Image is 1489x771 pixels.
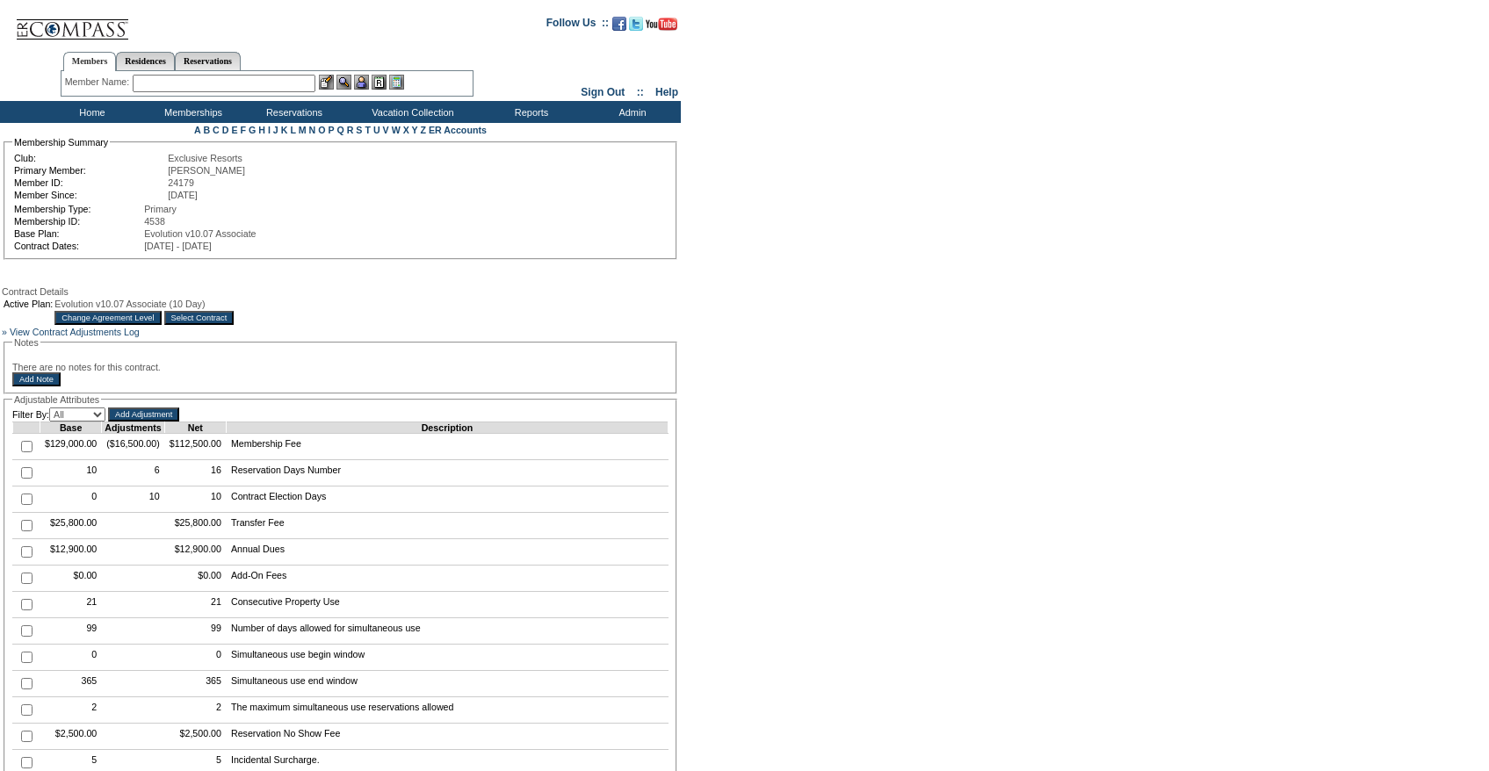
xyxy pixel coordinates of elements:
td: 2 [164,697,226,724]
td: Membership Type: [14,204,142,214]
a: J [273,125,278,135]
td: Memberships [141,101,242,123]
span: 4538 [144,216,165,227]
td: Member ID: [14,177,166,188]
span: [DATE] - [DATE] [144,241,212,251]
td: $129,000.00 [40,434,102,460]
td: Active Plan: [4,299,53,309]
td: $0.00 [164,566,226,592]
span: [DATE] [168,190,198,200]
a: Z [420,125,426,135]
td: $2,500.00 [40,724,102,750]
td: Admin [580,101,681,123]
a: Sign Out [581,86,625,98]
input: Change Agreement Level [54,311,161,325]
legend: Notes [12,337,40,348]
td: 21 [164,592,226,618]
td: ($16,500.00) [102,434,164,460]
a: V [383,125,389,135]
td: 2 [40,697,102,724]
a: I [268,125,271,135]
td: Adjustments [102,422,164,434]
td: Consecutive Property Use [226,592,668,618]
a: K [281,125,288,135]
span: Primary [144,204,177,214]
a: E [231,125,237,135]
a: Residences [116,52,175,70]
a: C [213,125,220,135]
a: S [356,125,362,135]
a: D [222,125,229,135]
td: Home [40,101,141,123]
td: The maximum simultaneous use reservations allowed [226,697,668,724]
img: Compass Home [15,4,129,40]
a: Q [336,125,343,135]
td: Reports [479,101,580,123]
a: Members [63,52,117,71]
td: $0.00 [40,566,102,592]
td: 16 [164,460,226,486]
td: 99 [164,618,226,645]
a: ER Accounts [429,125,487,135]
td: Membership ID: [14,216,142,227]
a: Follow us on Twitter [629,22,643,32]
td: 99 [40,618,102,645]
td: $25,800.00 [40,513,102,539]
a: T [365,125,371,135]
td: Reservation Days Number [226,460,668,486]
a: X [403,125,409,135]
a: F [240,125,246,135]
img: Impersonate [354,75,369,90]
td: Reservation No Show Fee [226,724,668,750]
td: 6 [102,460,164,486]
div: Member Name: [65,75,133,90]
td: 10 [102,486,164,513]
td: Filter By: [12,407,105,422]
td: $12,900.00 [40,539,102,566]
img: b_edit.gif [319,75,334,90]
a: H [258,125,265,135]
a: » View Contract Adjustments Log [2,327,140,337]
td: $25,800.00 [164,513,226,539]
a: U [373,125,380,135]
td: $112,500.00 [164,434,226,460]
td: Club: [14,153,166,163]
td: $12,900.00 [164,539,226,566]
a: O [318,125,325,135]
a: N [309,125,316,135]
td: Net [164,422,226,434]
img: Follow us on Twitter [629,17,643,31]
legend: Membership Summary [12,137,110,148]
a: Subscribe to our YouTube Channel [646,22,677,32]
td: 21 [40,592,102,618]
img: Reservations [372,75,387,90]
td: 0 [164,645,226,671]
span: Evolution v10.07 Associate (10 Day) [54,299,205,309]
td: Contract Election Days [226,486,668,513]
td: Contract Dates: [14,241,142,251]
td: Annual Dues [226,539,668,566]
td: Membership Fee [226,434,668,460]
td: 365 [164,671,226,697]
img: Become our fan on Facebook [612,17,626,31]
td: 365 [40,671,102,697]
a: R [347,125,354,135]
div: Contract Details [2,286,679,297]
span: Exclusive Resorts [168,153,242,163]
td: Description [226,422,668,434]
a: A [194,125,200,135]
td: Number of days allowed for simultaneous use [226,618,668,645]
td: 10 [164,486,226,513]
a: Become our fan on Facebook [612,22,626,32]
span: There are no notes for this contract. [12,362,161,372]
td: Transfer Fee [226,513,668,539]
span: Evolution v10.07 Associate [144,228,256,239]
td: Follow Us :: [546,15,609,36]
span: :: [637,86,644,98]
span: 24179 [168,177,194,188]
input: Add Adjustment [108,407,179,422]
span: [PERSON_NAME] [168,165,245,176]
a: Help [655,86,678,98]
td: Reservations [242,101,343,123]
td: Simultaneous use begin window [226,645,668,671]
